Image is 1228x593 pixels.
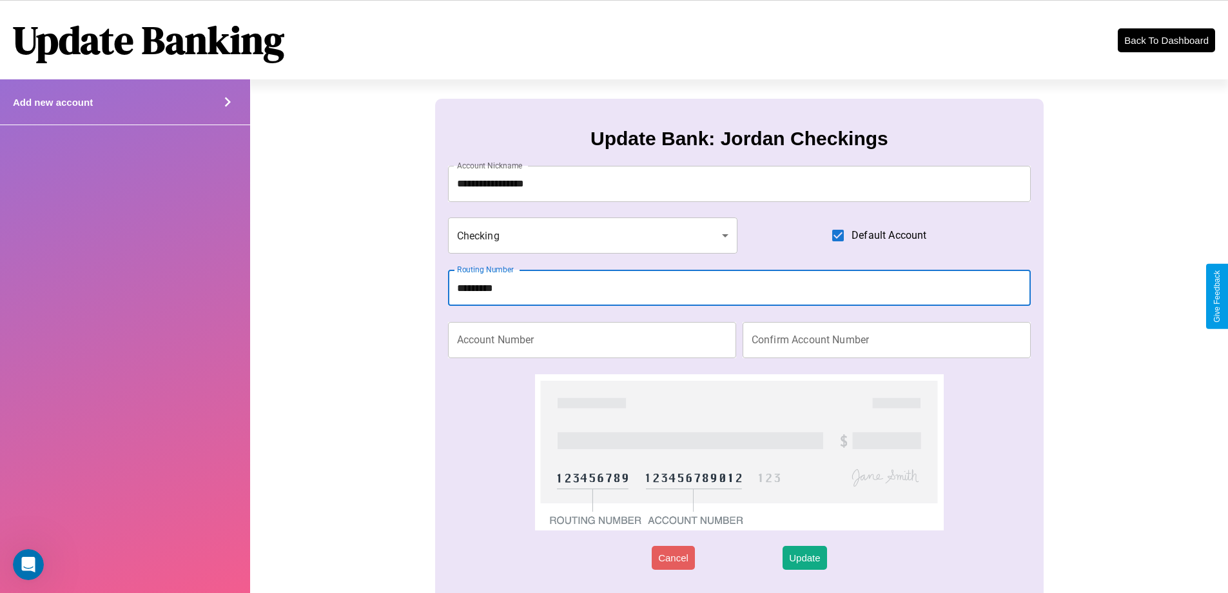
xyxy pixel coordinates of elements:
div: Checking [448,217,738,254]
h4: Add new account [13,97,93,108]
img: check [535,374,943,530]
label: Account Nickname [457,160,523,171]
span: Default Account [852,228,926,243]
button: Cancel [652,546,695,570]
button: Update [783,546,826,570]
button: Back To Dashboard [1118,28,1215,52]
h3: Update Bank: Jordan Checkings [590,128,888,150]
label: Routing Number [457,264,514,275]
iframe: Intercom live chat [13,549,44,580]
h1: Update Banking [13,14,284,66]
div: Give Feedback [1213,270,1222,323]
